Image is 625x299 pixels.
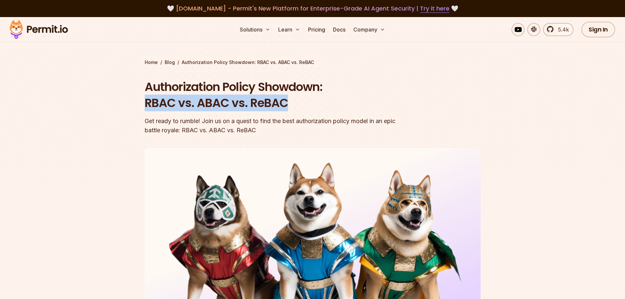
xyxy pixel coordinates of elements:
[145,117,397,135] div: Get ready to rumble! Join us on a quest to find the best authorization policy model in an epic ba...
[420,4,449,13] a: Try it here
[145,59,158,66] a: Home
[176,4,449,12] span: [DOMAIN_NAME] - Permit's New Platform for Enterprise-Grade AI Agent Security |
[351,23,388,36] button: Company
[165,59,175,66] a: Blog
[276,23,303,36] button: Learn
[581,22,615,37] a: Sign In
[16,4,609,13] div: 🤍 🤍
[7,18,71,41] img: Permit logo
[554,26,569,33] span: 5.4k
[145,79,397,111] h1: Authorization Policy Showdown: RBAC vs. ABAC vs. ReBAC
[145,59,481,66] div: / /
[237,23,273,36] button: Solutions
[330,23,348,36] a: Docs
[543,23,573,36] a: 5.4k
[305,23,328,36] a: Pricing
